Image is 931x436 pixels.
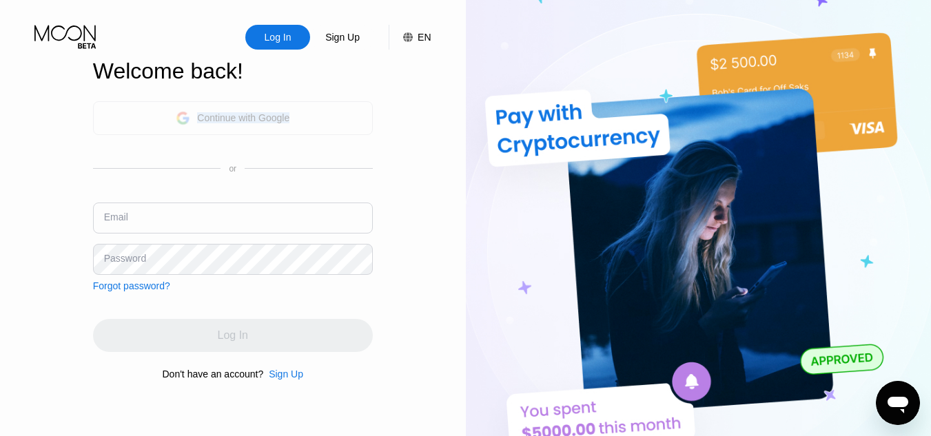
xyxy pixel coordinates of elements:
[93,101,373,135] div: Continue with Google
[263,30,293,44] div: Log In
[93,59,373,84] div: Welcome back!
[245,25,310,50] div: Log In
[104,211,128,222] div: Email
[93,280,170,291] div: Forgot password?
[104,253,146,264] div: Password
[389,25,431,50] div: EN
[229,164,236,174] div: or
[310,25,375,50] div: Sign Up
[263,368,303,380] div: Sign Up
[418,32,431,43] div: EN
[197,112,289,123] div: Continue with Google
[269,368,303,380] div: Sign Up
[876,381,920,425] iframe: Button to launch messaging window
[324,30,361,44] div: Sign Up
[163,368,264,380] div: Don't have an account?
